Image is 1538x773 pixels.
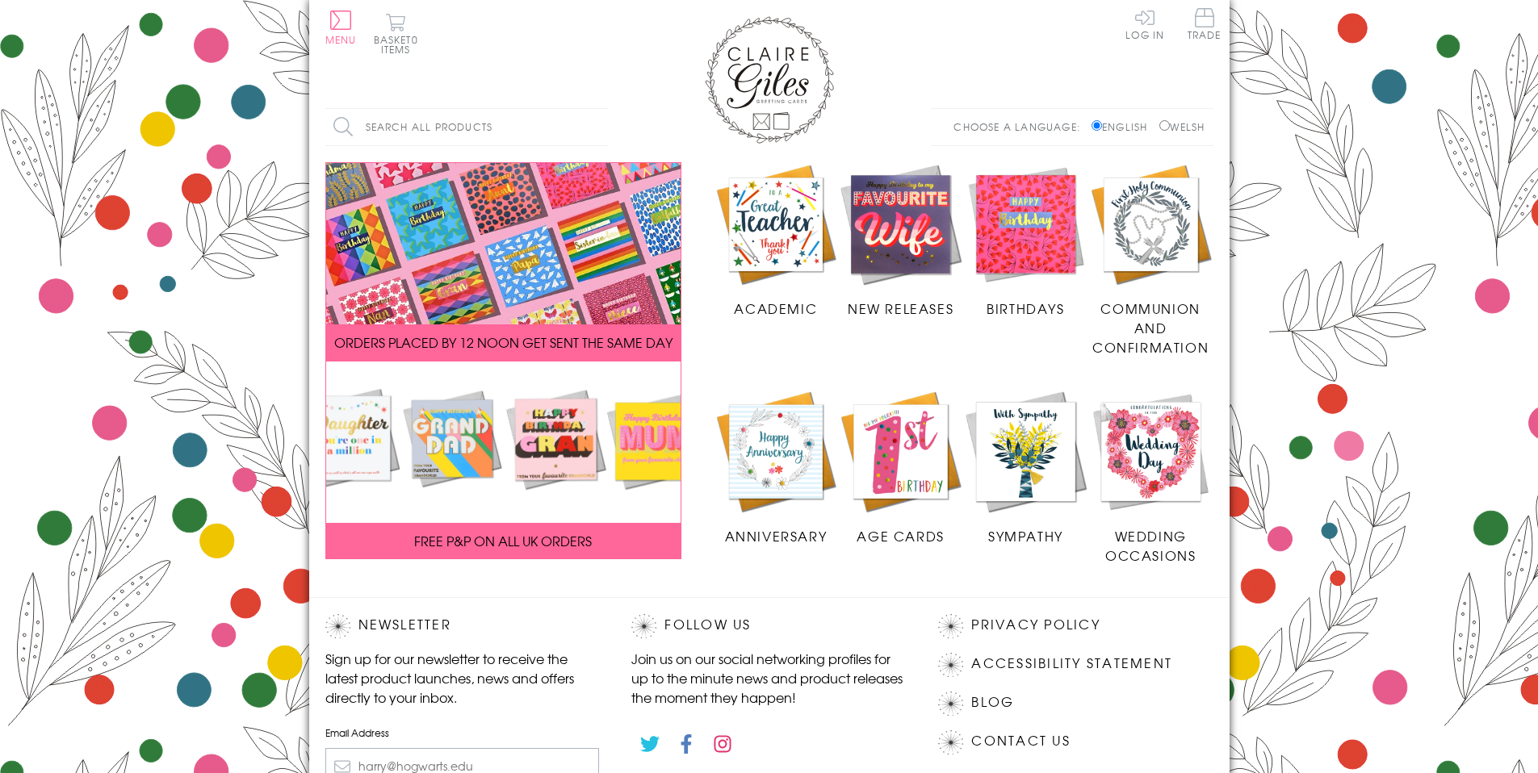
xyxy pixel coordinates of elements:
span: Anniversary [725,526,828,545]
button: Menu [325,10,357,44]
span: Age Cards [857,526,944,545]
label: Welsh [1159,119,1205,134]
label: English [1092,119,1155,134]
a: Academic [714,162,839,319]
span: Trade [1188,8,1222,40]
a: New Releases [838,162,963,319]
input: Search all products [325,109,608,145]
p: Choose a language: [953,119,1088,134]
a: Privacy Policy [971,614,1100,636]
p: Join us on our social networking profiles for up to the minute news and product releases the mome... [631,649,906,707]
a: Trade [1188,8,1222,43]
h2: Follow Us [631,614,906,638]
a: Sympathy [963,389,1088,545]
a: Anniversary [714,389,839,545]
button: Basket0 items [374,13,418,54]
a: Birthdays [963,162,1088,319]
span: Menu [325,32,357,47]
a: Wedding Occasions [1088,389,1213,565]
a: Age Cards [838,389,963,545]
span: ORDERS PLACED BY 12 NOON GET SENT THE SAME DAY [334,332,673,352]
input: Welsh [1159,120,1170,131]
p: Sign up for our newsletter to receive the latest product launches, news and offers directly to yo... [325,649,600,707]
input: English [1092,120,1102,131]
a: Log In [1125,8,1164,40]
span: Wedding Occasions [1105,526,1196,565]
input: Search [592,109,608,145]
span: Academic [734,299,817,318]
a: Communion and Confirmation [1088,162,1213,357]
a: Contact Us [971,730,1070,752]
h2: Newsletter [325,614,600,638]
a: Accessibility Statement [971,653,1172,675]
img: Claire Giles Greetings Cards [705,16,834,144]
span: 0 items [381,32,418,56]
span: Sympathy [988,526,1063,545]
span: New Releases [848,299,953,318]
span: Communion and Confirmation [1092,299,1209,357]
a: Blog [971,692,1014,713]
span: FREE P&P ON ALL UK ORDERS [414,531,592,550]
label: Email Address [325,725,600,740]
span: Birthdays [987,299,1064,318]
